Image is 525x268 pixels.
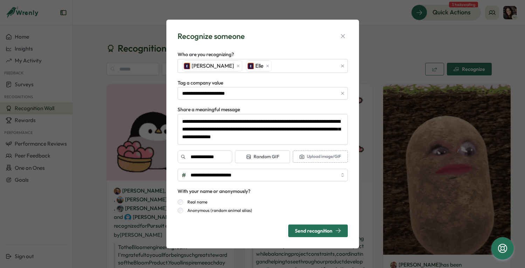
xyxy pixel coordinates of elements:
[178,51,234,59] label: Who are you recognizing?
[178,79,223,87] label: Tag a company value
[184,63,190,69] img: Emilie Jensen
[235,150,290,163] button: Random GIF
[178,188,250,195] div: With your name or anonymously?
[255,62,263,70] span: Elle
[248,63,254,69] img: Elle
[183,208,252,213] label: Anonymous (random animal alias)
[183,199,207,205] label: Real name
[288,225,348,237] button: Send recognition
[246,154,279,160] span: Random GIF
[178,106,240,114] label: Share a meaningful message
[192,62,234,70] span: [PERSON_NAME]
[178,31,245,42] div: Recognize someone
[295,228,341,234] div: Send recognition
